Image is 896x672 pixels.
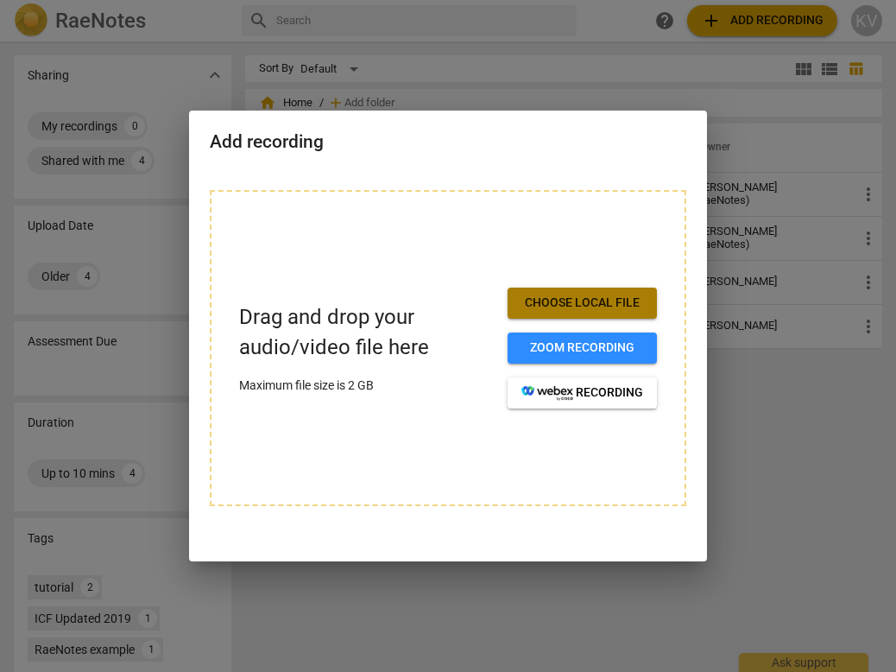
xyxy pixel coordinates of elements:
span: recording [521,384,643,402]
p: Maximum file size is 2 GB [239,377,494,395]
button: Choose local file [508,288,657,319]
span: Zoom recording [521,339,643,357]
button: recording [508,377,657,409]
button: Zoom recording [508,333,657,364]
h2: Add recording [210,131,686,153]
span: Choose local file [521,295,643,312]
p: Drag and drop your audio/video file here [239,302,494,363]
